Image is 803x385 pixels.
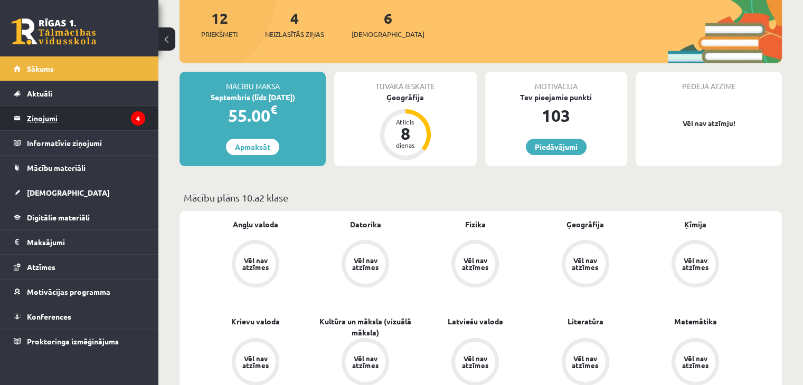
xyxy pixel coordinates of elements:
[180,103,326,128] div: 55.00
[233,219,278,230] a: Angļu valoda
[352,8,424,40] a: 6[DEMOGRAPHIC_DATA]
[201,29,238,40] span: Priekšmeti
[641,118,777,129] p: Vēl nav atzīmju!
[14,280,145,304] a: Motivācijas programma
[485,92,627,103] div: Tev pieejamie punkti
[390,142,421,148] div: dienas
[201,240,310,290] a: Vēl nav atzīmes
[27,163,86,172] span: Mācību materiāli
[636,72,782,92] div: Pēdējā atzīme
[351,257,380,271] div: Vēl nav atzīmes
[531,240,640,290] a: Vēl nav atzīmes
[27,336,119,346] span: Proktoringa izmēģinājums
[310,240,420,290] a: Vēl nav atzīmes
[226,139,279,155] a: Apmaksāt
[352,29,424,40] span: [DEMOGRAPHIC_DATA]
[180,72,326,92] div: Mācību maksa
[27,213,90,222] span: Digitālie materiāli
[674,316,716,327] a: Matemātika
[568,316,603,327] a: Literatūra
[265,8,324,40] a: 4Neizlasītās ziņas
[334,72,476,92] div: Tuvākā ieskaite
[310,316,420,338] a: Kultūra un māksla (vizuālā māksla)
[681,257,710,271] div: Vēl nav atzīmes
[14,81,145,105] a: Aktuāli
[27,89,52,98] span: Aktuāli
[448,316,503,327] a: Latviešu valoda
[390,119,421,125] div: Atlicis
[526,139,587,155] a: Piedāvājumi
[681,355,710,369] div: Vēl nav atzīmes
[184,190,778,205] p: Mācību plāns 10.a2 klase
[640,240,750,290] a: Vēl nav atzīmes
[14,131,145,155] a: Informatīvie ziņojumi
[131,111,145,126] i: 4
[351,355,380,369] div: Vēl nav atzīmes
[241,257,270,271] div: Vēl nav atzīmes
[14,255,145,279] a: Atzīmes
[241,355,270,369] div: Vēl nav atzīmes
[27,188,110,197] span: [DEMOGRAPHIC_DATA]
[684,219,706,230] a: Ķīmija
[485,72,627,92] div: Motivācija
[27,106,145,130] legend: Ziņojumi
[14,230,145,254] a: Maksājumi
[14,56,145,81] a: Sākums
[27,230,145,254] legend: Maksājumi
[14,205,145,229] a: Digitālie materiāli
[460,257,490,271] div: Vēl nav atzīmes
[27,262,55,272] span: Atzīmes
[201,8,238,40] a: 12Priekšmeti
[465,219,486,230] a: Fizika
[27,287,110,296] span: Motivācijas programma
[420,240,530,290] a: Vēl nav atzīmes
[460,355,490,369] div: Vēl nav atzīmes
[231,316,280,327] a: Krievu valoda
[14,329,145,353] a: Proktoringa izmēģinājums
[571,355,600,369] div: Vēl nav atzīmes
[27,312,71,321] span: Konferences
[14,156,145,180] a: Mācību materiāli
[180,92,326,103] div: Septembris (līdz [DATE])
[566,219,604,230] a: Ģeogrāfija
[27,64,54,73] span: Sākums
[27,131,145,155] legend: Informatīvie ziņojumi
[571,257,600,271] div: Vēl nav atzīmes
[14,106,145,130] a: Ziņojumi4
[334,92,476,161] a: Ģeogrāfija Atlicis 8 dienas
[270,102,277,117] span: €
[390,125,421,142] div: 8
[14,304,145,329] a: Konferences
[14,180,145,205] a: [DEMOGRAPHIC_DATA]
[334,92,476,103] div: Ģeogrāfija
[265,29,324,40] span: Neizlasītās ziņas
[485,103,627,128] div: 103
[12,18,96,45] a: Rīgas 1. Tālmācības vidusskola
[350,219,381,230] a: Datorika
